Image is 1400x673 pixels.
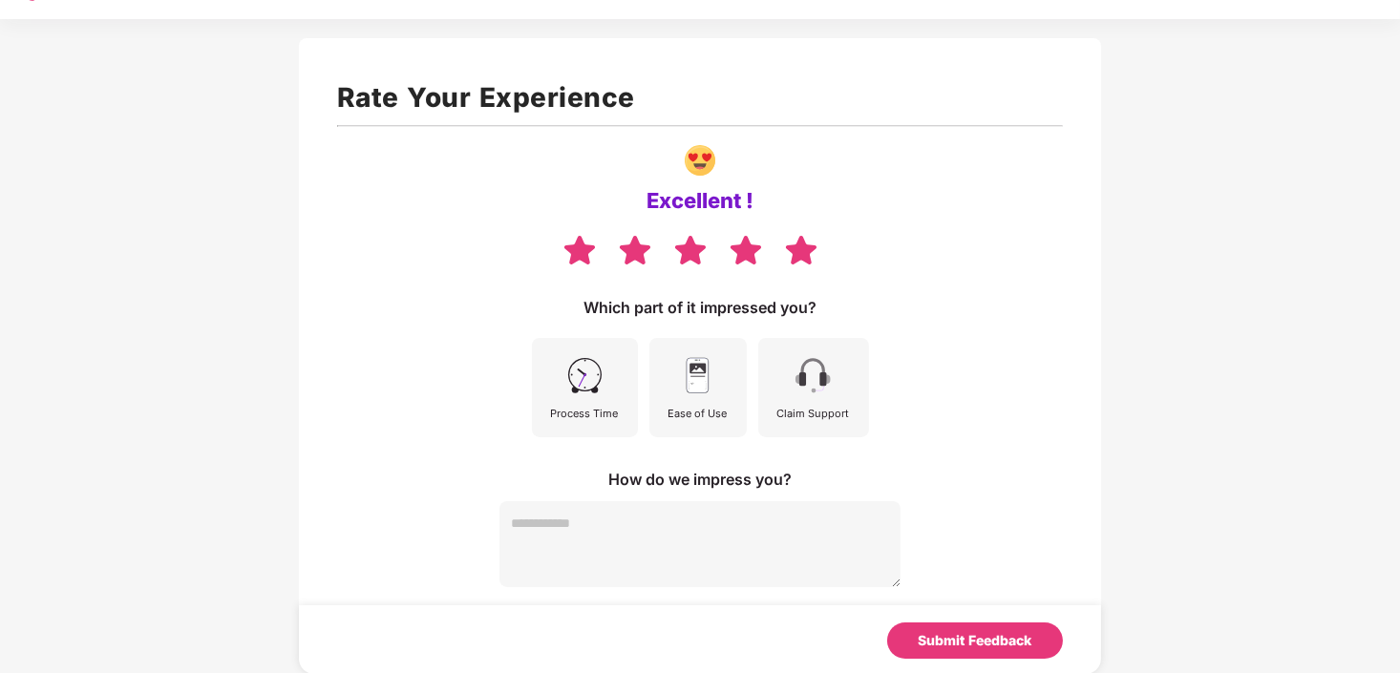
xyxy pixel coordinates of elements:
img: svg+xml;base64,PHN2ZyB4bWxucz0iaHR0cDovL3d3dy53My5vcmcvMjAwMC9zdmciIHdpZHRoPSIzOCIgaGVpZ2h0PSIzNS... [783,233,819,266]
img: svg+xml;base64,PHN2ZyB4bWxucz0iaHR0cDovL3d3dy53My5vcmcvMjAwMC9zdmciIHdpZHRoPSI0NSIgaGVpZ2h0PSI0NS... [676,354,719,397]
div: Ease of Use [668,405,728,422]
img: svg+xml;base64,PHN2ZyB4bWxucz0iaHR0cDovL3d3dy53My5vcmcvMjAwMC9zdmciIHdpZHRoPSI0NSIgaGVpZ2h0PSI0NS... [563,354,606,397]
img: svg+xml;base64,PHN2ZyB4bWxucz0iaHR0cDovL3d3dy53My5vcmcvMjAwMC9zdmciIHdpZHRoPSIzOCIgaGVpZ2h0PSIzNS... [617,233,653,266]
img: svg+xml;base64,PHN2ZyB4bWxucz0iaHR0cDovL3d3dy53My5vcmcvMjAwMC9zdmciIHdpZHRoPSIzOCIgaGVpZ2h0PSIzNS... [672,233,709,266]
h1: Rate Your Experience [337,76,1063,118]
div: Which part of it impressed you? [583,297,817,318]
img: svg+xml;base64,PHN2ZyB4bWxucz0iaHR0cDovL3d3dy53My5vcmcvMjAwMC9zdmciIHdpZHRoPSIzOCIgaGVpZ2h0PSIzNS... [728,233,764,266]
div: Submit Feedback [919,630,1032,651]
div: Excellent ! [647,187,753,214]
div: Claim Support [777,405,850,422]
img: svg+xml;base64,PHN2ZyB4bWxucz0iaHR0cDovL3d3dy53My5vcmcvMjAwMC9zdmciIHdpZHRoPSIzOCIgaGVpZ2h0PSIzNS... [562,233,598,266]
div: Process Time [551,405,619,422]
div: How do we impress you? [608,469,792,490]
img: svg+xml;base64,PHN2ZyBpZD0iR3JvdXBfNDI1NDUiIGRhdGEtbmFtZT0iR3JvdXAgNDI1NDUiIHhtbG5zPSJodHRwOi8vd3... [685,145,715,176]
img: svg+xml;base64,PHN2ZyB4bWxucz0iaHR0cDovL3d3dy53My5vcmcvMjAwMC9zdmciIHdpZHRoPSI0NSIgaGVpZ2h0PSI0NS... [792,354,835,397]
